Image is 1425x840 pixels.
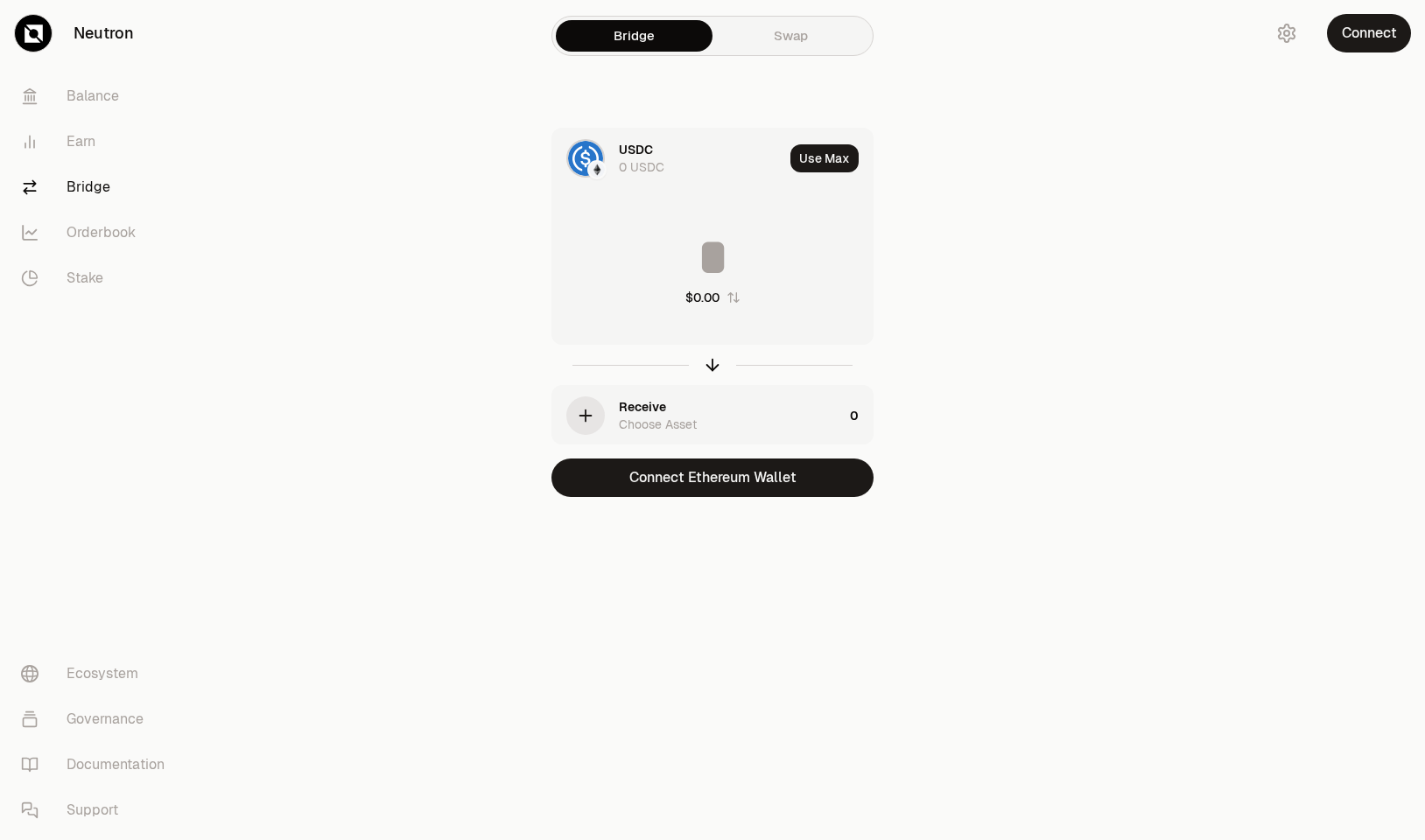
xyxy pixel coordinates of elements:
[552,386,873,445] button: ReceiveChoose Asset0
[712,20,869,52] a: Swap
[7,742,189,787] a: Documentation
[7,787,189,833] a: Support
[589,162,605,178] img: Ethereum Logo
[7,210,189,255] a: Orderbook
[685,289,741,306] button: $0.00
[850,386,873,445] div: 0
[551,458,874,497] button: Connect Ethereum Wallet
[7,651,189,696] a: Ecosystem
[552,129,783,188] div: USDC LogoEthereum LogoUSDC0 USDC
[7,696,189,742] a: Governance
[556,20,712,52] a: Bridge
[790,144,859,172] button: Use Max
[619,141,653,158] div: USDC
[552,386,843,445] div: ReceiveChoose Asset
[7,119,189,164] a: Earn
[7,164,189,210] a: Bridge
[7,73,189,119] a: Balance
[568,141,603,176] img: USDC Logo
[619,416,697,433] div: Choose Asset
[685,289,720,306] div: $0.00
[7,255,189,301] a: Stake
[619,398,666,416] div: Receive
[1327,14,1411,52] button: Connect
[619,158,664,176] div: 0 USDC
